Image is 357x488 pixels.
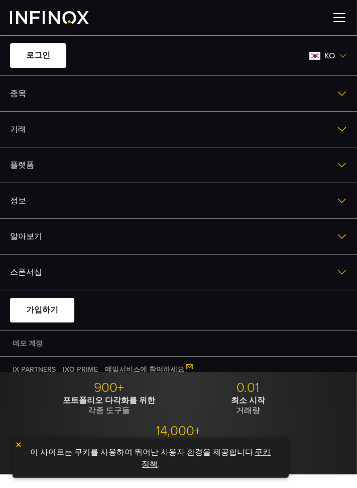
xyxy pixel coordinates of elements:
[10,338,45,349] a: 데모 계정
[113,423,245,439] p: 14,000+
[231,395,265,405] strong: 최소 시작
[182,380,314,396] p: 0.01
[182,395,314,416] p: 거래량
[43,380,175,396] p: 900+
[320,50,339,62] span: ko
[10,43,66,68] a: 로그인
[43,395,175,416] p: 각종 도구들
[18,444,284,473] p: 이 사이트는 쿠키를 사용하여 뛰어난 사용자 환경을 제공합니다. .
[102,364,193,375] a: 메일서비스에 참여하세요
[10,364,58,375] a: IX PARTNERS
[10,298,74,322] a: 가입하기
[63,395,155,405] strong: 포트폴리오 다각화를 위한
[60,364,100,375] a: IXO PRIME
[15,441,22,448] img: yellow close icon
